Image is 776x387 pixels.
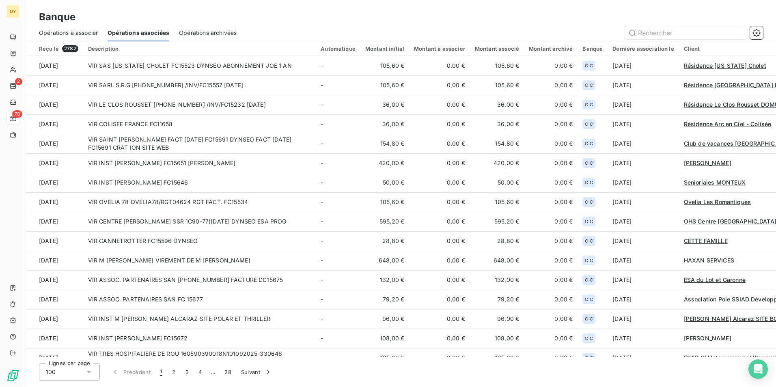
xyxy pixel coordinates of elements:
[12,110,22,118] span: 78
[524,329,578,348] td: 0,00 €
[608,114,679,134] td: [DATE]
[360,95,409,114] td: 36,00 €
[585,200,593,204] span: CIC
[409,192,470,212] td: 0,00 €
[316,231,360,251] td: -
[409,173,470,192] td: 0,00 €
[360,251,409,270] td: 648,00 €
[585,180,593,185] span: CIC
[524,251,578,270] td: 0,00 €
[585,277,593,282] span: CIC
[167,363,180,381] button: 2
[179,29,237,37] span: Opérations archivées
[26,75,83,95] td: [DATE]
[83,231,316,251] td: VIR CANNETROTTER FC15596 DYNSEO
[524,56,578,75] td: 0,00 €
[524,173,578,192] td: 0,00 €
[524,75,578,95] td: 0,00 €
[316,251,360,270] td: -
[684,276,746,283] span: ESA du Lot et Garonne
[26,56,83,75] td: [DATE]
[316,348,360,368] td: -
[6,5,19,18] div: DY
[83,309,316,329] td: VIR INST M [PERSON_NAME] ALCARAZ SITE POLAR ET THRILLER
[316,134,360,153] td: -
[524,348,578,368] td: 0,00 €
[409,153,470,173] td: 0,00 €
[470,270,524,290] td: 132,00 €
[316,56,360,75] td: -
[108,29,169,37] span: Opérations associées
[684,198,751,205] span: Ovelia Les Romantiques
[360,309,409,329] td: 96,00 €
[585,141,593,146] span: CIC
[220,363,236,381] button: 28
[608,95,679,114] td: [DATE]
[608,56,679,75] td: [DATE]
[26,114,83,134] td: [DATE]
[585,336,593,341] span: CIC
[409,270,470,290] td: 0,00 €
[360,56,409,75] td: 105,60 €
[321,45,356,52] div: Automatique
[585,63,593,68] span: CIC
[684,256,734,264] a: HAXAN SERVICES
[414,45,465,52] div: Montant à associer
[585,316,593,321] span: CIC
[470,329,524,348] td: 108,00 €
[360,75,409,95] td: 105,60 €
[360,153,409,173] td: 420,00 €
[684,120,772,127] span: Résidence Arc en Ciel - Colisée
[26,251,83,270] td: [DATE]
[360,173,409,192] td: 50,00 €
[608,212,679,231] td: [DATE]
[582,45,603,52] div: Banque
[625,26,747,39] input: Rechercher
[26,290,83,309] td: [DATE]
[83,153,316,173] td: VIR INST [PERSON_NAME] FC15651 [PERSON_NAME]
[39,45,78,52] div: Reçu le
[26,153,83,173] td: [DATE]
[316,212,360,231] td: -
[585,102,593,107] span: CIC
[83,192,316,212] td: VIR OVELIA 78 OVELIA78/RGT04624 RGT FACT. FC15534
[26,309,83,329] td: [DATE]
[585,297,593,302] span: CIC
[160,368,162,376] span: 1
[470,231,524,251] td: 28,80 €
[684,178,746,187] a: Senioriales MONTEUX
[83,290,316,309] td: VIR ASSOC. PARTENAIRES SAN FC 15677
[748,359,768,379] div: Open Intercom Messenger
[585,83,593,88] span: CIC
[585,355,593,360] span: CIC
[608,270,679,290] td: [DATE]
[470,153,524,173] td: 420,00 €
[360,290,409,309] td: 79,20 €
[470,348,524,368] td: 105,60 €
[39,29,98,37] span: Opérations à associer
[608,75,679,95] td: [DATE]
[608,134,679,153] td: [DATE]
[83,56,316,75] td: VIR SAS [US_STATE] CHOLET FC15523 DYNSEO ABONNEMENT JOE 1 AN
[529,45,573,52] div: Montant archivé
[524,114,578,134] td: 0,00 €
[316,95,360,114] td: -
[585,161,593,166] span: CIC
[409,134,470,153] td: 0,00 €
[475,45,519,52] div: Montant associé
[684,237,728,245] a: CETTE FAMILLE
[316,173,360,192] td: -
[612,45,674,52] div: Dernière association le
[608,173,679,192] td: [DATE]
[684,159,731,166] span: [PERSON_NAME]
[316,309,360,329] td: -
[585,239,593,243] span: CIC
[470,251,524,270] td: 648,00 €
[26,329,83,348] td: [DATE]
[194,363,207,381] button: 4
[608,329,679,348] td: [DATE]
[26,270,83,290] td: [DATE]
[83,173,316,192] td: VIR INST [PERSON_NAME] FC15646
[316,75,360,95] td: -
[409,309,470,329] td: 0,00 €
